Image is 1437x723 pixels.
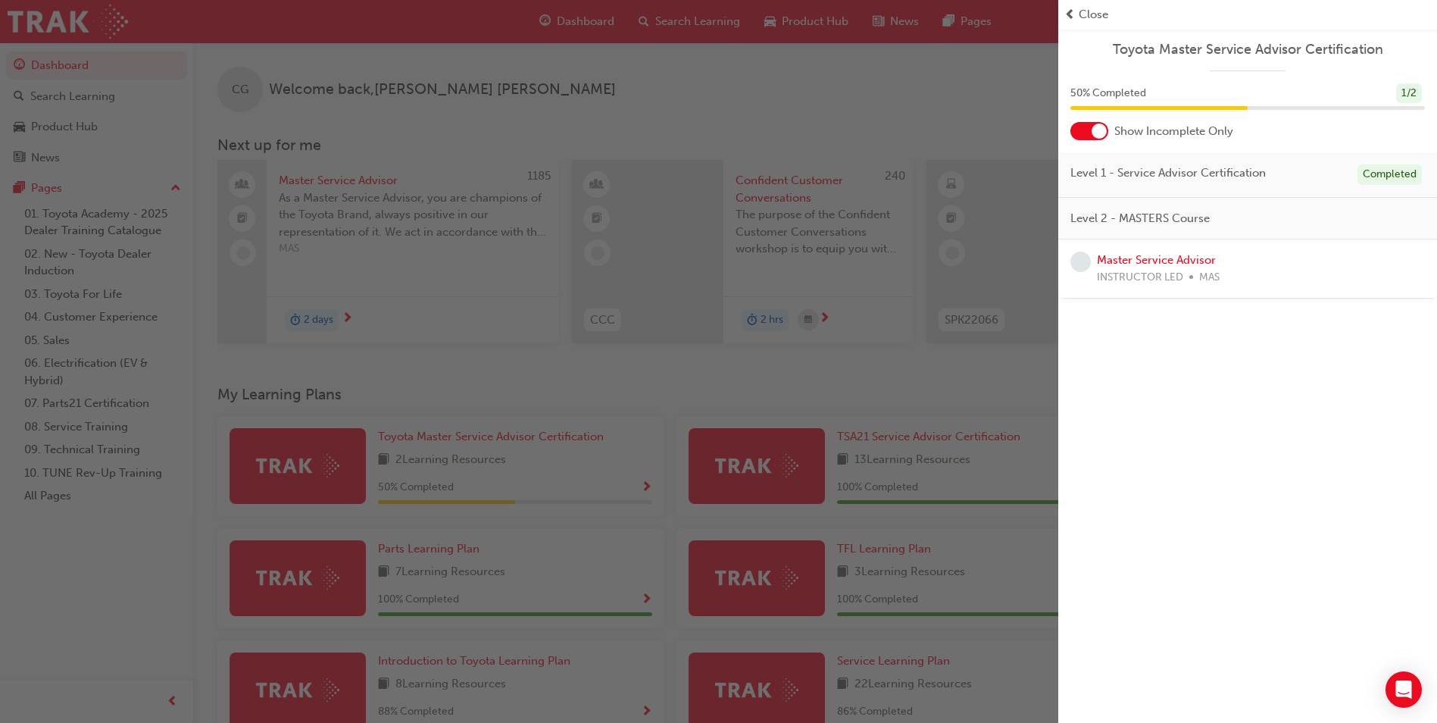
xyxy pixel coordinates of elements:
[1097,253,1216,267] a: Master Service Advisor
[1064,6,1431,23] button: prev-iconClose
[1070,85,1146,102] span: 50 % Completed
[1396,83,1422,104] div: 1 / 2
[1070,41,1425,58] a: Toyota Master Service Advisor Certification
[1199,269,1220,286] span: MAS
[1114,123,1233,140] span: Show Incomplete Only
[1070,210,1210,227] span: Level 2 - MASTERS Course
[1385,671,1422,708] div: Open Intercom Messenger
[1064,6,1076,23] span: prev-icon
[1357,164,1422,185] div: Completed
[1097,269,1183,286] span: INSTRUCTOR LED
[1070,252,1091,272] span: learningRecordVerb_NONE-icon
[1070,164,1266,182] span: Level 1 - Service Advisor Certification
[1079,6,1108,23] span: Close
